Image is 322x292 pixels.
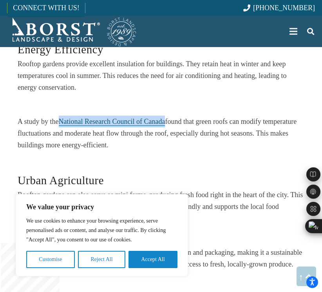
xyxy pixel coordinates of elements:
[284,22,303,41] a: Menu
[18,189,304,224] p: Rooftop gardens can also serve as mini farms, producing fresh food right in the heart of the city...
[18,58,304,93] p: Rooftop gardens provide excellent insulation for buildings. They retain heat in winter and keep t...
[26,216,177,245] p: We use cookies to enhance your browsing experience, serve personalised ads or content, and analys...
[26,202,177,212] p: We value your privacy
[303,22,318,41] a: Search
[26,251,75,268] button: Customise
[253,4,315,12] span: [PHONE_NUMBER]
[18,161,304,189] h3: Urban Agriculture
[16,194,188,276] div: We value your privacy
[243,4,315,12] a: [PHONE_NUMBER]
[59,118,165,125] a: National Research Council of Canada
[18,116,304,151] p: A study by the found that green roofs can modify temperature fluctuations and moderate heat flow ...
[128,251,177,268] button: Accept All
[7,16,137,47] a: Borst-Logo
[297,267,316,286] a: Back to top
[78,251,125,268] button: Reject All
